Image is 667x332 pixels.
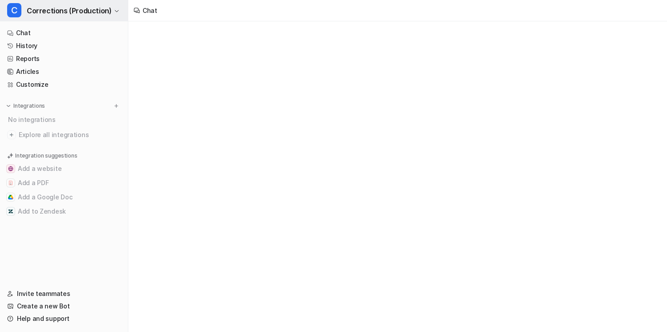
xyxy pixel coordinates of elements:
a: History [4,40,124,52]
img: menu_add.svg [113,103,119,109]
span: Explore all integrations [19,128,121,142]
div: Chat [143,6,157,15]
span: C [7,3,21,17]
img: Add to Zendesk [8,209,13,214]
p: Integration suggestions [15,152,77,160]
a: Chat [4,27,124,39]
img: expand menu [5,103,12,109]
a: Help and support [4,312,124,325]
button: Add a websiteAdd a website [4,162,124,176]
button: Add a Google DocAdd a Google Doc [4,190,124,204]
button: Add a PDFAdd a PDF [4,176,124,190]
span: Corrections (Production) [27,4,111,17]
div: No integrations [5,112,124,127]
a: Create a new Bot [4,300,124,312]
a: Invite teammates [4,287,124,300]
a: Explore all integrations [4,129,124,141]
img: Add a PDF [8,180,13,186]
img: Add a Google Doc [8,194,13,200]
img: explore all integrations [7,130,16,139]
button: Integrations [4,101,48,110]
a: Articles [4,65,124,78]
img: Add a website [8,166,13,171]
button: Add to ZendeskAdd to Zendesk [4,204,124,219]
a: Reports [4,53,124,65]
a: Customize [4,78,124,91]
p: Integrations [13,102,45,109]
